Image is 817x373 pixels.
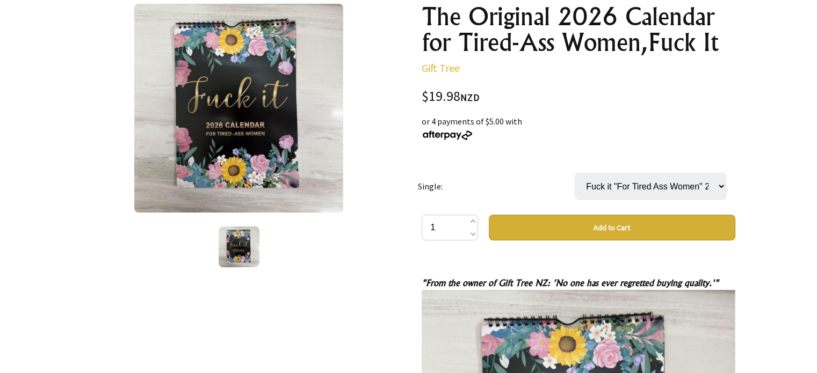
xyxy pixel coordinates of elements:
span: NZD [460,91,480,104]
a: Gift Tree [422,61,460,75]
img: The Original 2026 Calendar for Tired-Ass Women,Fuck It [219,226,259,267]
img: Afterpay [422,130,473,140]
h1: The Original 2026 Calendar for Tired-Ass Women,Fuck It [422,4,735,55]
div: $19.98 [422,90,735,104]
div: or 4 payments of $5.00 with [422,115,735,141]
button: Add to Cart [489,215,735,240]
td: Single: [418,158,575,215]
img: The Original 2026 Calendar for Tired-Ass Women,Fuck It [134,4,343,213]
